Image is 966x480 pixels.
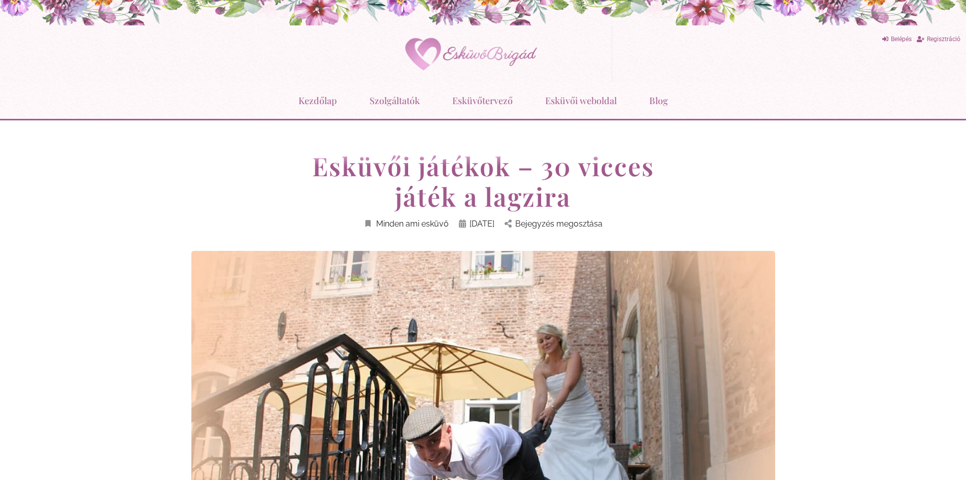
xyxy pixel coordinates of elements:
[298,87,337,114] a: Kezdőlap
[5,87,961,114] nav: Menu
[545,87,617,114] a: Esküvői weboldal
[882,33,912,46] a: Belépés
[363,217,449,231] a: Minden ami esküvő
[470,217,494,231] span: [DATE]
[452,87,513,114] a: Esküvőtervező
[370,87,420,114] a: Szolgáltatók
[917,33,960,46] a: Regisztráció
[649,87,668,114] a: Blog
[891,36,912,43] span: Belépés
[290,151,676,212] h1: Esküvői játékok – 30 vicces játék a lagzira
[505,217,603,231] a: Bejegyzés megosztása
[927,36,960,43] span: Regisztráció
